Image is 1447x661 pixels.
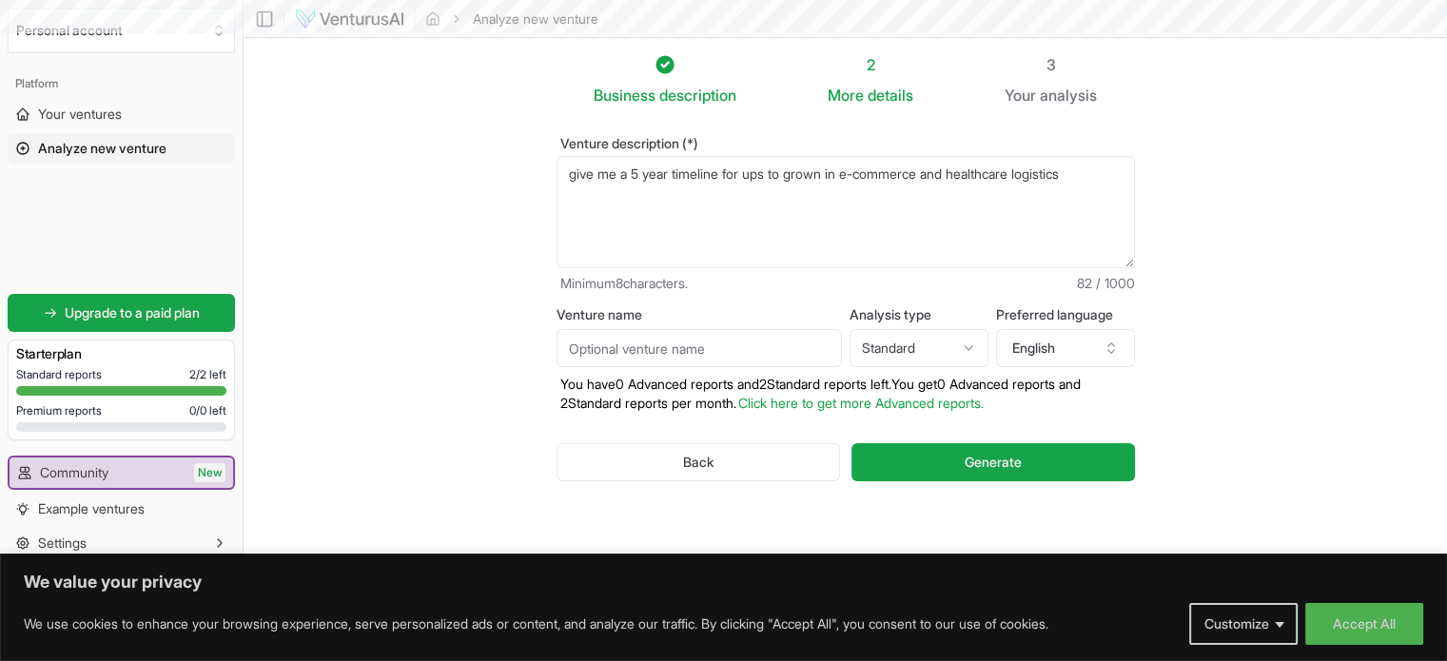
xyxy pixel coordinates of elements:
[850,308,988,321] label: Analysis type
[10,457,233,488] a: CommunityNew
[40,463,108,482] span: Community
[8,294,235,332] a: Upgrade to a paid plan
[1189,603,1298,645] button: Customize
[189,403,226,418] span: 0 / 0 left
[1005,84,1036,107] span: Your
[24,612,1048,635] p: We use cookies to enhance your browsing experience, serve personalized ads or content, and analyz...
[851,443,1134,481] button: Generate
[24,571,1423,593] p: We value your privacy
[557,308,842,321] label: Venture name
[1005,53,1097,76] div: 3
[828,53,913,76] div: 2
[8,99,235,129] a: Your ventures
[8,133,235,164] a: Analyze new venture
[38,499,145,518] span: Example ventures
[996,329,1135,367] button: English
[557,443,841,481] button: Back
[659,86,736,105] span: description
[738,395,984,411] a: Click here to get more Advanced reports.
[8,494,235,524] a: Example ventures
[1040,86,1097,105] span: analysis
[16,403,102,418] span: Premium reports
[557,329,842,367] input: Optional venture name
[65,303,200,322] span: Upgrade to a paid plan
[16,344,226,363] h3: Starter plan
[194,463,225,482] span: New
[594,84,655,107] span: Business
[8,68,235,99] div: Platform
[996,308,1135,321] label: Preferred language
[38,139,166,158] span: Analyze new venture
[1305,603,1423,645] button: Accept All
[8,528,235,558] button: Settings
[557,137,1135,150] label: Venture description (*)
[16,367,102,382] span: Standard reports
[557,375,1135,413] p: You have 0 Advanced reports and 2 Standard reports left. Y ou get 0 Advanced reports and 2 Standa...
[38,534,87,553] span: Settings
[38,105,122,124] span: Your ventures
[828,84,864,107] span: More
[965,453,1022,472] span: Generate
[560,274,688,293] span: Minimum 8 characters.
[1077,274,1135,293] span: 82 / 1000
[868,86,913,105] span: details
[189,367,226,382] span: 2 / 2 left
